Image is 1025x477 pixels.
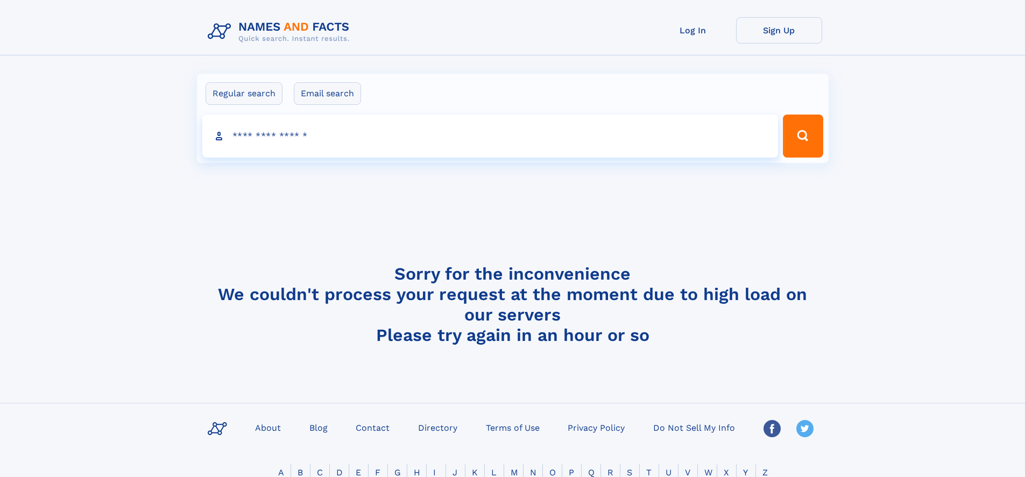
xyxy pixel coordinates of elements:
a: Blog [305,419,332,435]
a: Do Not Sell My Info [649,419,739,435]
a: About [251,419,285,435]
a: Contact [351,419,394,435]
img: Logo Names and Facts [203,17,358,46]
img: Twitter [796,420,814,437]
img: Facebook [764,420,781,437]
a: Privacy Policy [563,419,629,435]
a: Log In [650,17,736,44]
a: Sign Up [736,17,822,44]
a: Terms of Use [482,419,544,435]
a: Directory [414,419,462,435]
button: Search Button [783,115,823,158]
label: Regular search [206,82,282,105]
label: Email search [294,82,361,105]
input: search input [202,115,779,158]
h4: Sorry for the inconvenience We couldn't process your request at the moment due to high load on ou... [203,264,822,345]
